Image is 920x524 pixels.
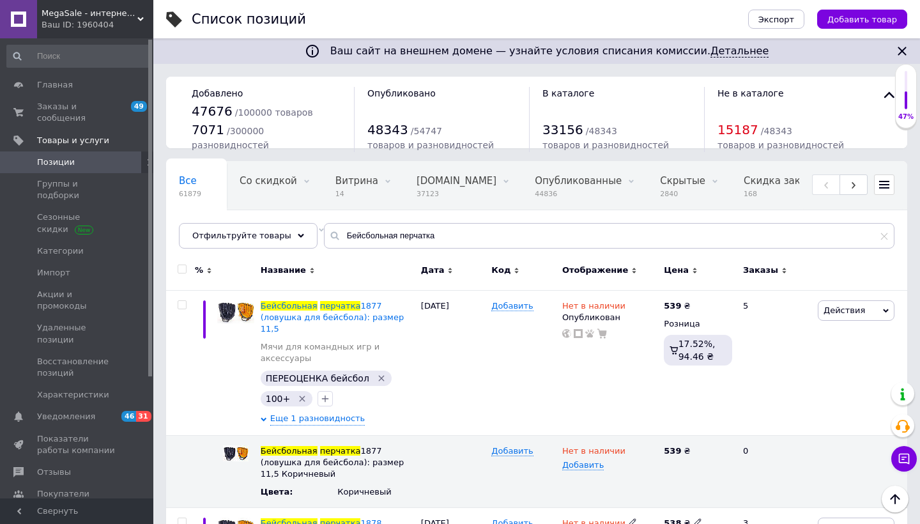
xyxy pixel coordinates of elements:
[37,411,95,422] span: Уведомления
[42,19,153,31] div: Ваш ID: 1960404
[235,107,313,118] span: / 100000 товаров
[192,88,243,98] span: Добавлено
[542,140,669,150] span: товаров и разновидностей
[882,486,908,512] button: Наверх
[891,446,917,472] button: Чат с покупателем
[367,122,408,137] span: 48343
[179,224,312,235] span: Опубликованные, Нет в ...
[179,189,201,199] span: 61879
[37,178,118,201] span: Группы и подборки
[824,305,865,315] span: Действия
[320,301,361,311] span: перчатка
[535,175,622,187] span: Опубликованные
[827,15,897,24] span: Добавить товар
[376,373,387,383] svg: Удалить метку
[535,189,622,199] span: 44836
[37,389,109,401] span: Характеристики
[192,231,291,240] span: Отфильтруйте товары
[717,122,758,137] span: 15187
[37,488,89,500] span: Покупатели
[735,435,815,508] div: 0
[297,394,307,404] svg: Удалить метку
[664,265,689,276] span: Цена
[261,341,415,364] a: Мячи для командных игр и аксессуары
[678,339,716,362] span: 17.52%, 94.46 ₴
[418,290,489,435] div: [DATE]
[562,301,625,314] span: Нет в наличии
[335,175,378,187] span: Витрина
[562,446,625,459] span: Нет в наличии
[664,301,681,311] b: 539
[660,175,705,187] span: Скрытые
[261,265,306,276] span: Название
[562,265,628,276] span: Отображение
[136,411,151,422] span: 31
[660,189,705,199] span: 2840
[542,88,594,98] span: В каталоге
[37,267,70,279] span: Импорт
[223,445,249,461] img: Бейсбольная перчатка 1877 (ловушка для бейсбола): размер 11,5 Коричневый
[758,15,794,24] span: Экспорт
[192,126,269,151] span: / 300000 разновидностей
[6,45,151,68] input: Поиск
[894,43,910,59] svg: Закрыть
[337,486,415,498] div: Коричневый
[121,411,136,422] span: 46
[664,300,690,312] div: ₴
[664,445,732,457] div: ₴
[217,300,254,324] img: Бейсбольная перчатка 1877 (ловушка для бейсбола): размер 11,5
[261,445,415,481] div: Название унаследовано от основного товара
[896,112,916,121] div: 47%
[240,175,297,187] span: Со скидкой
[491,446,533,456] span: Добавить
[192,104,233,119] span: 47676
[735,290,815,435] div: 5
[179,175,197,187] span: Все
[261,486,338,498] div: Цвета :
[717,140,844,150] span: товаров и разновидностей
[491,265,510,276] span: Код
[131,101,147,112] span: 49
[664,446,681,456] b: 539
[664,318,732,330] div: Розница
[37,289,118,312] span: Акции и промокоды
[42,8,137,19] span: MegaSale - интернет-супермаркет
[562,460,604,470] span: Добавить
[37,356,118,379] span: Восстановление позиций
[367,140,494,150] span: товаров и разновидностей
[37,466,71,478] span: Отзывы
[744,175,847,187] span: Скидка закончилась
[266,394,290,404] span: 100+
[37,79,73,91] span: Главная
[748,10,804,29] button: Экспорт
[37,101,118,124] span: Заказы и сообщения
[743,265,778,276] span: Заказы
[37,212,118,235] span: Сезонные скидки
[320,446,361,456] span: перчатка
[324,223,894,249] input: Поиск по названию позиции, артикулу и поисковым запросам
[586,126,617,136] span: / 48343
[261,301,404,334] a: Бейсбольнаяперчатка1877 (ловушка для бейсбола): размер 11,5
[37,135,109,146] span: Товары и услуги
[491,301,533,311] span: Добавить
[330,45,769,58] span: Ваш сайт на внешнем домене — узнайте условия списания комиссии.
[192,13,306,26] div: Список позиций
[166,210,337,259] div: Опубликованные, Нет в наличии
[417,189,496,199] span: 37123
[37,322,118,345] span: Удаленные позиции
[417,175,496,187] span: [DOMAIN_NAME]
[270,413,365,425] span: Еще 1 разновидность
[261,446,404,479] span: 1877 (ловушка для бейсбола): размер 11,5 Коричневый
[761,126,792,136] span: / 48343
[562,312,657,323] div: Опубликован
[261,446,318,456] span: Бейсбольная
[335,189,378,199] span: 14
[195,265,203,276] span: %
[37,157,75,168] span: Позиции
[37,433,118,456] span: Показатели работы компании
[192,122,224,137] span: 7071
[717,88,784,98] span: Не в каталоге
[266,373,369,383] span: ПЕРЕОЦЕНКА бейсбол
[367,88,436,98] span: Опубликовано
[37,245,84,257] span: Категории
